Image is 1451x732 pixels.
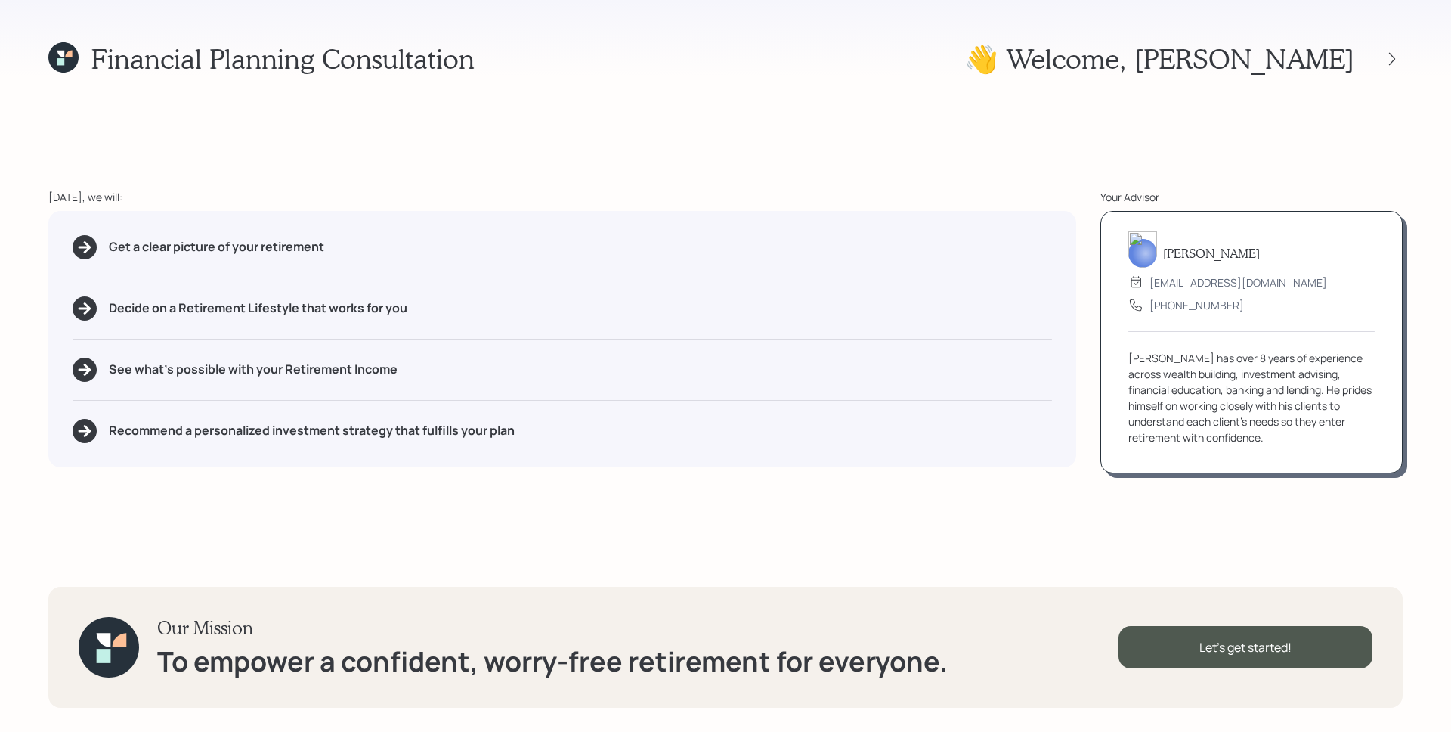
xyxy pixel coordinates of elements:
h1: 👋 Welcome , [PERSON_NAME] [964,42,1354,75]
h5: Get a clear picture of your retirement [109,240,324,254]
h3: Our Mission [157,617,948,639]
h5: See what's possible with your Retirement Income [109,362,398,377]
div: [DATE], we will: [48,189,1076,205]
div: [PHONE_NUMBER] [1149,297,1244,313]
img: james-distasi-headshot.png [1128,231,1157,268]
h5: Recommend a personalized investment strategy that fulfills your plan [109,423,515,438]
div: Let's get started! [1118,626,1372,668]
h5: [PERSON_NAME] [1163,246,1260,260]
div: [EMAIL_ADDRESS][DOMAIN_NAME] [1149,274,1327,290]
h1: Financial Planning Consultation [91,42,475,75]
h5: Decide on a Retirement Lifestyle that works for you [109,301,407,315]
div: Your Advisor [1100,189,1403,205]
h1: To empower a confident, worry-free retirement for everyone. [157,645,948,678]
div: [PERSON_NAME] has over 8 years of experience across wealth building, investment advising, financi... [1128,350,1375,445]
